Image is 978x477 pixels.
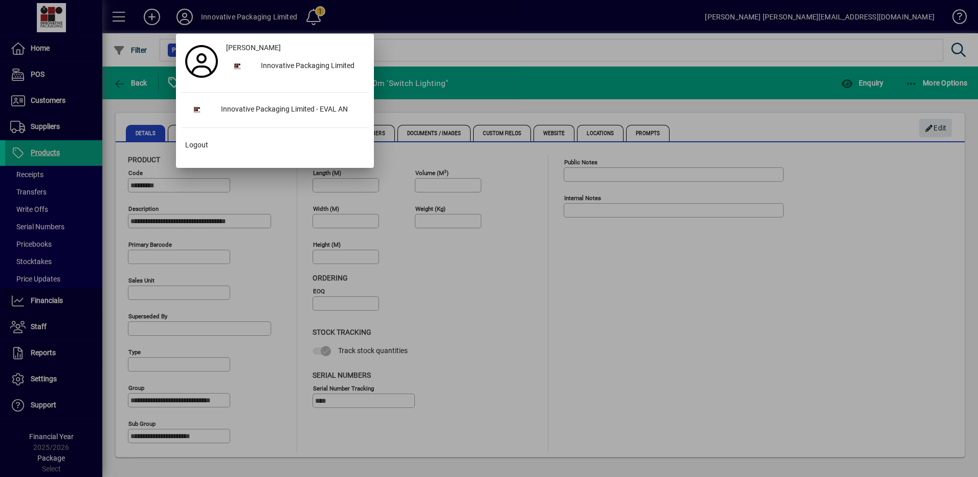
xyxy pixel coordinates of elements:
a: Profile [181,52,222,71]
button: Logout [181,136,369,155]
a: [PERSON_NAME] [222,39,369,57]
button: Innovative Packaging Limited - EVAL AN [181,101,369,119]
div: Innovative Packaging Limited [253,57,369,76]
button: Innovative Packaging Limited [222,57,369,76]
span: [PERSON_NAME] [226,42,281,53]
div: Innovative Packaging Limited - EVAL AN [213,101,369,119]
span: Logout [185,140,208,150]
